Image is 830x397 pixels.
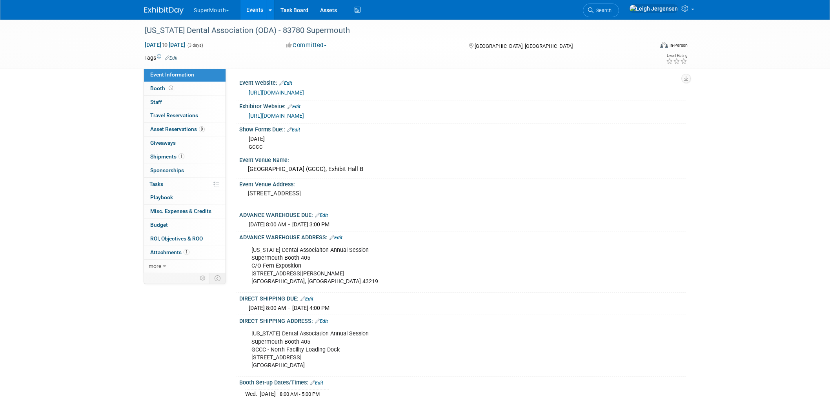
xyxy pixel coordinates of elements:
span: 1 [178,153,184,159]
a: ROI, Objectives & ROO [144,232,226,246]
div: Booth Set-up Dates/Times: [239,377,686,387]
div: [US_STATE] Dental Association Annual Session Supermouth Booth 405 GCCC - North Facility Loading D... [246,326,599,373]
a: Booth [144,82,226,95]
span: Budget [150,222,168,228]
span: ROI, Objectives & ROO [150,235,203,242]
span: Giveaways [150,140,176,146]
span: [DATE] [DATE] [144,41,186,48]
a: Tasks [144,178,226,191]
a: Playbook [144,191,226,204]
div: ADVANCE WAREHOUSE ADDRESS: [239,231,686,242]
span: 8:00 AM - 5:00 PM [280,391,320,397]
a: Edit [315,319,328,324]
div: ADVANCE WAREHOUSE DUE: [239,209,686,219]
a: Edit [315,213,328,218]
a: Budget [144,219,226,232]
span: Booth not reserved yet [167,85,175,91]
a: Edit [300,296,313,302]
span: [DATE] [249,136,265,142]
div: Event Format [607,41,688,53]
a: Sponsorships [144,164,226,177]
div: Event Venue Address: [239,178,686,188]
span: Tasks [149,181,163,187]
a: Edit [288,104,300,109]
div: [US_STATE] Dental Association (ODA) - 83780 Supermouth [142,24,641,38]
a: Edit [329,235,342,240]
a: Misc. Expenses & Credits [144,205,226,218]
span: 9 [199,126,205,132]
td: Tags [144,54,178,62]
span: Travel Reservations [150,112,198,118]
div: [GEOGRAPHIC_DATA] (GCCC), Exhibit Hall B [245,163,680,175]
a: Shipments1 [144,150,226,164]
span: [DATE] 8:00 AM - [DATE] 3:00 PM [249,221,329,228]
span: Attachments [150,249,189,255]
span: 1 [184,249,189,255]
a: Edit [165,55,178,61]
img: Format-Inperson.png [660,42,668,48]
a: [URL][DOMAIN_NAME] [249,113,304,119]
a: more [144,260,226,273]
img: Leigh Jergensen [629,4,678,13]
span: Misc. Expenses & Credits [150,208,211,214]
a: Event Information [144,68,226,82]
a: Asset Reservations9 [144,123,226,136]
img: ExhibitDay [144,7,184,15]
td: Toggle Event Tabs [210,273,226,283]
td: Personalize Event Tab Strip [196,273,210,283]
a: Edit [287,127,300,133]
span: Event Information [150,71,194,78]
span: Booth [150,85,175,91]
a: Attachments1 [144,246,226,259]
div: Exhibitor Website: [239,100,686,111]
a: Staff [144,96,226,109]
div: Event Website: [239,77,686,87]
span: Shipments [150,153,184,160]
span: [DATE] 8:00 AM - [DATE] 4:00 PM [249,305,329,311]
a: Edit [279,80,292,86]
a: Travel Reservations [144,109,226,122]
span: Search [593,7,612,13]
a: Edit [310,380,323,386]
div: DIRECT SHIPPING ADDRESS: [239,315,686,325]
div: Show Forms Due:: [239,124,686,134]
span: Staff [150,99,162,105]
div: Event Venue Name: [239,154,686,164]
span: [GEOGRAPHIC_DATA], [GEOGRAPHIC_DATA] [475,43,573,49]
a: [URL][DOMAIN_NAME] [249,89,304,96]
button: Committed [283,41,330,49]
span: Sponsorships [150,167,184,173]
a: Search [583,4,619,17]
span: (3 days) [187,43,203,48]
div: [US_STATE] Dental Associaiton Annual Session Supermouth Booth 405 C/O Fern Exposition [STREET_ADD... [246,242,599,290]
div: GCCC [249,144,680,151]
span: to [161,42,169,48]
span: Asset Reservations [150,126,205,132]
a: Giveaways [144,137,226,150]
div: In-Person [669,42,688,48]
div: DIRECT SHIPPING DUE: [239,293,686,303]
div: Event Rating [666,54,687,58]
span: more [149,263,161,269]
span: Playbook [150,194,173,200]
pre: [STREET_ADDRESS] [248,190,417,197]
